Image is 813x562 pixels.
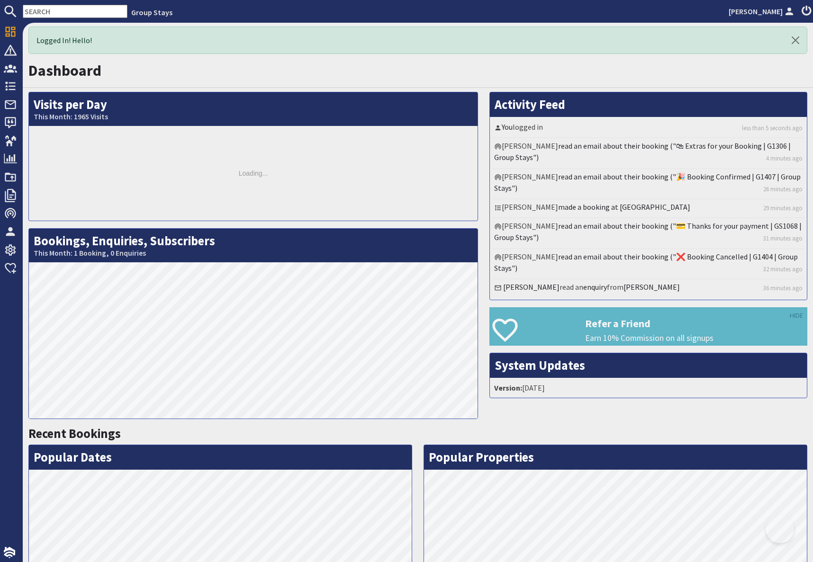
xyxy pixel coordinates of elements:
[489,307,807,346] a: Refer a Friend Earn 10% Commission on all signups
[492,138,804,169] li: [PERSON_NAME]
[495,357,585,373] a: System Updates
[29,229,478,262] h2: Bookings, Enquiries, Subscribers
[492,249,804,279] li: [PERSON_NAME]
[34,112,473,121] small: This Month: 1965 Visits
[742,124,803,133] a: less than 5 seconds ago
[763,234,803,243] a: 31 minutes ago
[766,515,794,543] iframe: Toggle Customer Support
[492,169,804,199] li: [PERSON_NAME]
[583,282,607,292] a: enquiry
[131,8,172,17] a: Group Stays
[29,92,478,126] h2: Visits per Day
[494,252,798,273] a: read an email about their booking ("❌ Booking Cancelled | G1404 | Group Stays")
[766,154,803,163] a: 4 minutes ago
[29,445,412,470] h2: Popular Dates
[494,172,801,193] a: read an email about their booking ("🎉 Booking Confirmed | G1407 | Group Stays")
[763,185,803,194] a: 26 minutes ago
[729,6,796,17] a: [PERSON_NAME]
[28,27,807,54] div: Logged In! Hello!
[23,5,127,18] input: SEARCH
[492,218,804,249] li: [PERSON_NAME]
[763,284,803,293] a: 36 minutes ago
[585,332,807,344] p: Earn 10% Commission on all signups
[502,122,513,132] a: You
[503,282,560,292] a: [PERSON_NAME]
[763,265,803,274] a: 32 minutes ago
[495,97,565,112] a: Activity Feed
[494,221,802,242] a: read an email about their booking ("💳 Thanks for your payment | GS1068 | Group Stays")
[28,61,101,80] a: Dashboard
[790,311,803,321] a: HIDE
[492,199,804,218] li: [PERSON_NAME]
[494,383,522,393] strong: Version:
[29,126,478,221] div: Loading...
[494,141,791,162] a: read an email about their booking ("🛍 Extras for your Booking | G1306 | Group Stays")
[4,547,15,558] img: staytech_i_w-64f4e8e9ee0a9c174fd5317b4b171b261742d2d393467e5bdba4413f4f884c10.svg
[424,445,807,470] h2: Popular Properties
[492,380,804,395] li: [DATE]
[558,202,690,212] a: made a booking at [GEOGRAPHIC_DATA]
[28,426,121,441] a: Recent Bookings
[585,317,807,330] h3: Refer a Friend
[34,249,473,258] small: This Month: 1 Booking, 0 Enquiries
[763,204,803,213] a: 29 minutes ago
[623,282,680,292] a: [PERSON_NAME]
[492,279,804,297] li: read an from
[492,119,804,138] li: logged in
